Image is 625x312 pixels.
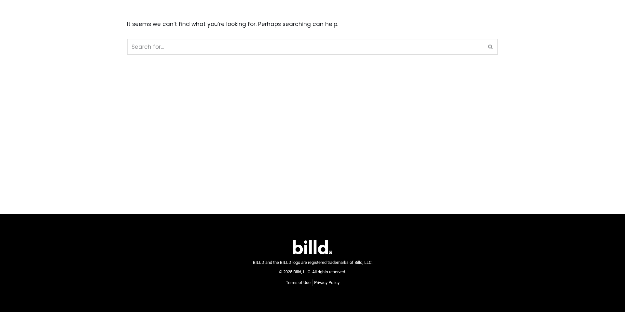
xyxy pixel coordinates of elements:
[127,39,483,55] input: Search
[483,39,498,55] button: Search
[286,279,311,286] a: Terms of Use
[127,20,498,29] p: It seems we can’t find what you’re looking for. Perhaps searching can help.
[314,279,340,286] a: Privacy Policy
[253,260,372,274] span: BILLD and the BILLD logo are registered trademarks of Billd, LLC. © 2025 Billd, LLC. All rights r...
[286,279,340,286] nav: Menu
